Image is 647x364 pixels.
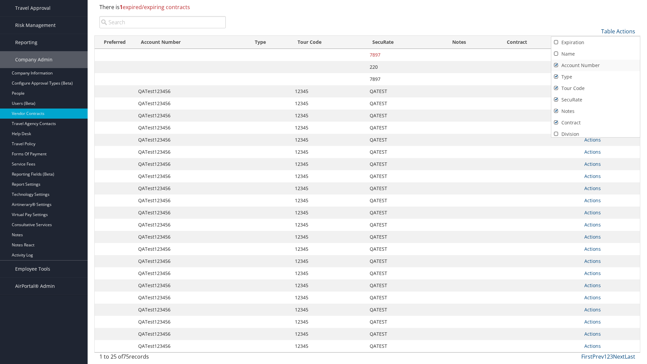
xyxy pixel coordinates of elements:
[551,94,640,105] a: SecuRate
[551,83,640,94] a: Tour Code
[15,51,53,68] span: Company Admin
[15,278,55,295] span: AirPortal® Admin
[15,17,56,34] span: Risk Management
[551,60,640,71] a: Account Number
[551,37,640,48] a: Expiration
[551,71,640,83] a: Type
[15,261,50,277] span: Employee Tools
[551,105,640,117] a: Notes
[551,128,640,140] a: Division
[551,48,640,60] a: Name
[551,117,640,128] a: Contract
[15,34,37,51] span: Reporting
